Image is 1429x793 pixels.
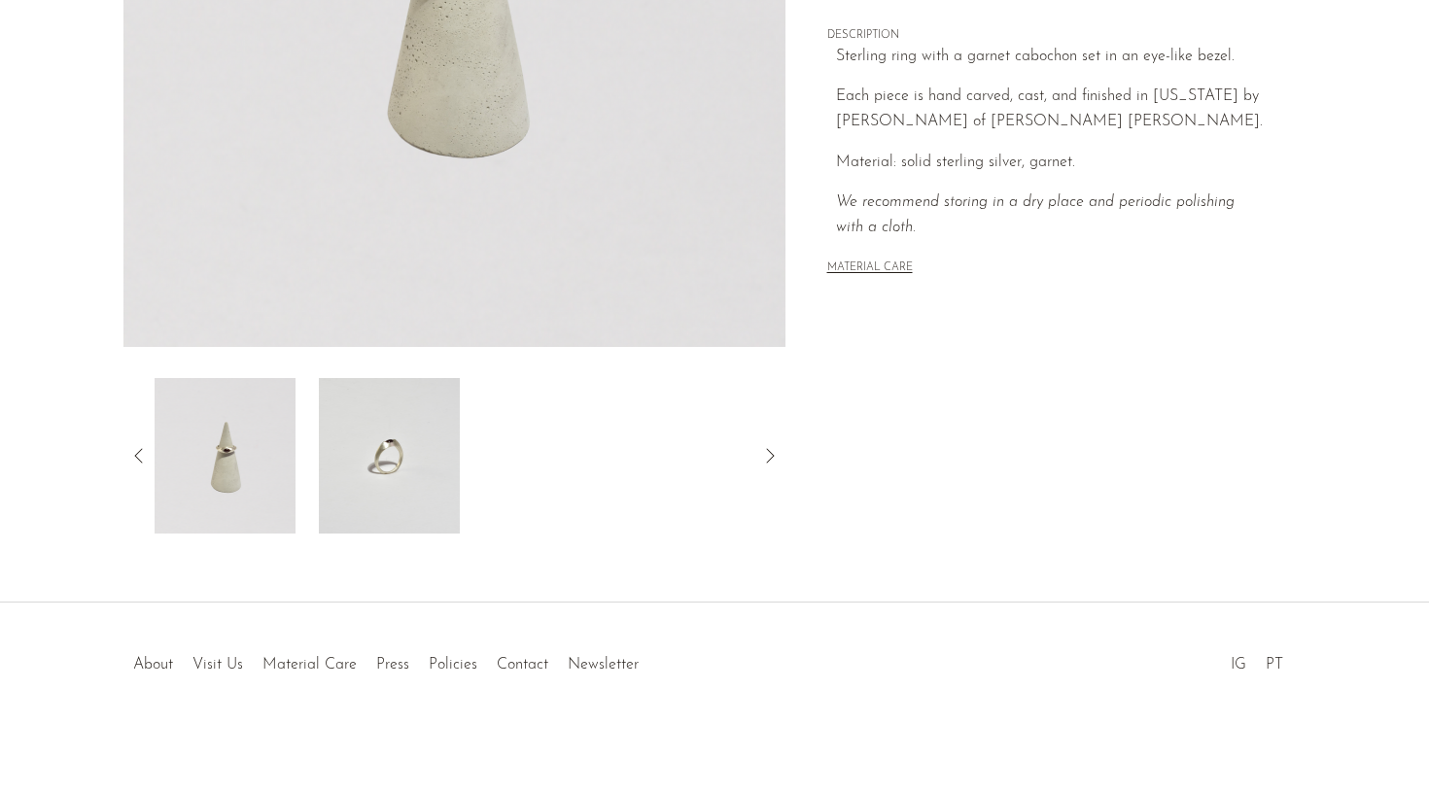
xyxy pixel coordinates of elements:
button: MATERIAL CARE [827,261,913,276]
span: DESCRIPTION [827,27,1265,45]
a: About [133,657,173,672]
a: Press [376,657,409,672]
p: Material: solid sterling silver, garnet. [836,151,1265,176]
img: Garnet Ellipse Ring [319,378,460,534]
ul: Social Medias [1221,641,1293,678]
a: IG [1231,657,1246,672]
p: Sterling ring with a garnet cabochon set in an eye-like bezel. [836,45,1265,70]
p: Each piece is hand carved, cast, and finished in [US_STATE] by [PERSON_NAME] of [PERSON_NAME] [PE... [836,85,1265,134]
a: Policies [429,657,477,672]
a: Contact [497,657,548,672]
img: Garnet Ellipse Ring [155,378,296,534]
i: We recommend storing in a dry place and periodic polishing with a cloth. [836,194,1235,235]
a: Visit Us [192,657,243,672]
a: PT [1266,657,1283,672]
ul: Quick links [123,641,648,678]
a: Material Care [262,657,357,672]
